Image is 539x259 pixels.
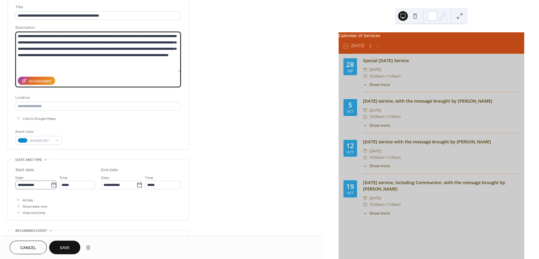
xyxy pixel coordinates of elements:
div: ​ [363,114,367,120]
button: ​Show more [363,211,390,216]
span: [DATE] [369,195,381,201]
span: Save [60,245,70,251]
div: Sep [347,69,353,72]
span: Time [145,175,153,181]
div: ​ [363,211,367,216]
span: #0088CBFF [30,138,52,144]
button: Cancel [10,241,47,254]
span: 10:30am [369,201,384,208]
span: [DATE] [369,66,381,73]
span: Recurring event [15,228,47,234]
span: Hide end time [23,210,46,216]
div: ​ [363,154,367,161]
span: Date and time [15,157,42,163]
button: ​Show more [363,123,390,129]
span: 10:30am [369,154,384,161]
div: Oct [347,191,353,194]
div: Oct [347,150,353,154]
div: ​ [363,123,367,129]
span: Link to Google Maps [23,116,56,122]
div: ​ [363,107,367,114]
span: 11:45am [386,114,401,120]
span: 10:30am [369,114,384,120]
span: [DATE] [369,148,381,154]
span: Time [59,175,68,181]
span: 11:45am [386,73,401,79]
div: Description [15,24,180,31]
div: ​ [363,148,367,154]
span: Show more [369,163,390,169]
span: Date [101,175,109,181]
div: [DATE] service with the message brought by [PERSON_NAME] [363,139,519,145]
span: - [384,114,386,120]
div: Oct [347,110,353,113]
div: [DATE] service, including Communion, with the message brought by [PERSON_NAME] [363,179,519,192]
div: Start date [15,167,34,173]
div: AI Assistant [29,78,51,85]
div: ​ [363,195,367,201]
span: 10:30am [369,73,384,79]
div: 5 [348,102,352,109]
span: Date [15,175,24,181]
div: ​ [363,73,367,79]
span: Cancel [20,245,36,251]
span: 11:45am [386,154,401,161]
button: ​Show more [363,82,390,88]
span: 11:45am [386,201,401,208]
div: ​ [363,201,367,208]
div: Location [15,94,180,101]
div: 19 [346,183,354,190]
div: Title [15,4,180,10]
span: [DATE] [369,107,381,114]
button: AI Assistant [18,77,55,85]
span: Show more [369,123,390,129]
button: Save [49,241,80,254]
div: Calendar of Services [339,32,524,39]
div: Event color [15,129,61,135]
button: ​Show more [363,163,390,169]
div: [DATE] service, with the message brought by [PERSON_NAME] [363,98,519,104]
span: - [384,73,386,79]
div: End date [101,167,118,173]
span: Show more [369,211,390,216]
span: All day [23,197,33,203]
span: - [384,201,386,208]
div: ​ [363,163,367,169]
div: ​ [363,82,367,88]
span: - [384,154,386,161]
div: 28 [346,61,354,68]
div: Special [DATE] Service [363,57,519,64]
div: 12 [346,142,354,149]
span: Show date only [23,203,47,210]
div: ​ [363,66,367,73]
span: Show more [369,82,390,88]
